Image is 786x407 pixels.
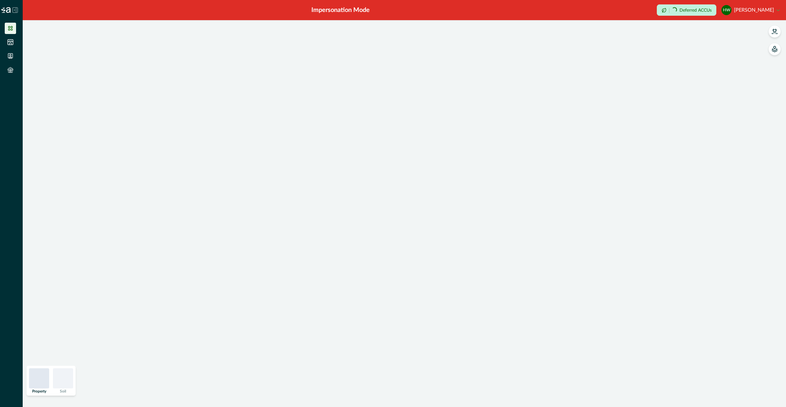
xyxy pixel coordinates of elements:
[1,7,11,13] img: Logo
[32,389,46,393] p: Property
[679,8,712,13] p: Deferred ACCUs
[60,389,66,393] p: Soil
[721,3,780,18] button: Helen Wyatt[PERSON_NAME]
[311,5,370,15] div: Impersonation Mode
